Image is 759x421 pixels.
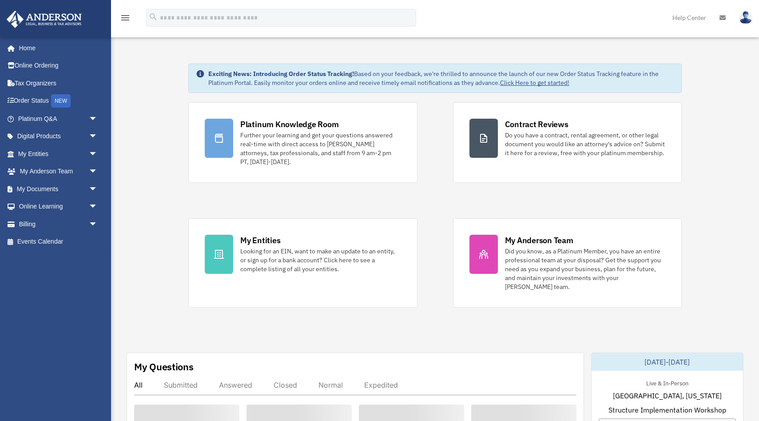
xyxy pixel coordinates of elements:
a: Tax Organizers [6,74,111,92]
a: Contract Reviews Do you have a contract, rental agreement, or other legal document you would like... [453,102,682,183]
a: My Entitiesarrow_drop_down [6,145,111,163]
span: arrow_drop_down [89,163,107,181]
strong: Exciting News: Introducing Order Status Tracking! [208,70,354,78]
span: arrow_drop_down [89,110,107,128]
i: search [148,12,158,22]
a: My Documentsarrow_drop_down [6,180,111,198]
a: My Anderson Team Did you know, as a Platinum Member, you have an entire professional team at your... [453,218,682,308]
div: My Anderson Team [505,235,573,246]
div: All [134,381,143,389]
a: Platinum Q&Aarrow_drop_down [6,110,111,128]
div: Based on your feedback, we're thrilled to announce the launch of our new Order Status Tracking fe... [208,69,674,87]
span: arrow_drop_down [89,128,107,146]
div: Further your learning and get your questions answered real-time with direct access to [PERSON_NAM... [240,131,401,166]
span: arrow_drop_down [89,215,107,233]
a: Platinum Knowledge Room Further your learning and get your questions answered real-time with dire... [188,102,417,183]
div: Answered [219,381,252,389]
div: Normal [318,381,343,389]
a: Click Here to get started! [500,79,569,87]
div: Contract Reviews [505,119,568,130]
a: My Entities Looking for an EIN, want to make an update to an entity, or sign up for a bank accoun... [188,218,417,308]
a: Online Learningarrow_drop_down [6,198,111,216]
a: Order StatusNEW [6,92,111,110]
a: Events Calendar [6,233,111,251]
img: Anderson Advisors Platinum Portal [4,11,84,28]
img: User Pic [739,11,752,24]
div: Platinum Knowledge Room [240,119,339,130]
span: arrow_drop_down [89,198,107,216]
div: Do you have a contract, rental agreement, or other legal document you would like an attorney's ad... [505,131,666,157]
span: [GEOGRAPHIC_DATA], [US_STATE] [613,390,722,401]
a: Home [6,39,107,57]
div: NEW [51,94,71,108]
span: arrow_drop_down [89,180,107,198]
i: menu [120,12,131,23]
a: menu [120,16,131,23]
a: My Anderson Teamarrow_drop_down [6,163,111,180]
div: Submitted [164,381,198,389]
span: arrow_drop_down [89,145,107,163]
span: Structure Implementation Workshop [608,405,726,415]
a: Online Ordering [6,57,111,75]
div: Live & In-Person [639,378,695,387]
div: Looking for an EIN, want to make an update to an entity, or sign up for a bank account? Click her... [240,247,401,273]
a: Billingarrow_drop_down [6,215,111,233]
div: Expedited [364,381,398,389]
div: [DATE]-[DATE] [592,353,743,371]
div: My Entities [240,235,280,246]
a: Digital Productsarrow_drop_down [6,128,111,145]
div: Did you know, as a Platinum Member, you have an entire professional team at your disposal? Get th... [505,247,666,291]
div: My Questions [134,360,194,373]
div: Closed [274,381,297,389]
